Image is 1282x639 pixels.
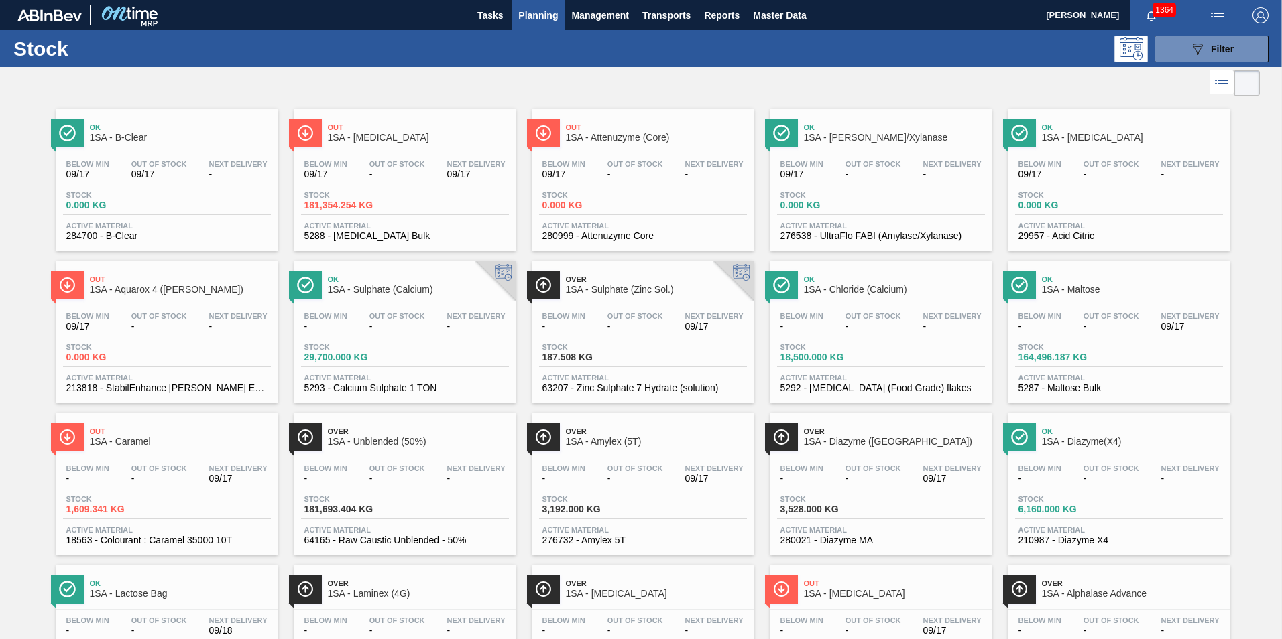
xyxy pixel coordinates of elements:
img: Ícone [535,125,552,141]
span: Below Min [304,616,347,624]
span: Out Of Stock [131,464,187,472]
span: Below Min [542,160,585,168]
span: 18,500.000 KG [780,352,874,362]
span: - [369,474,425,484]
span: Next Delivery [1161,616,1220,624]
span: Stock [304,495,398,503]
span: Out Of Stock [131,160,187,168]
span: Active Material [542,222,744,230]
span: Stock [542,495,636,503]
span: Below Min [542,616,585,624]
span: Active Material [66,526,268,534]
span: 1SA - Amylase/Xylanase [804,133,985,143]
span: - [447,474,506,484]
span: 64165 - Raw Caustic Unblended - 50% [304,535,506,545]
span: Active Material [304,374,506,382]
span: Out [804,579,985,587]
span: Stock [304,343,398,351]
span: Next Delivery [923,464,982,472]
span: Over [1042,579,1223,587]
span: Below Min [66,312,109,320]
span: 210987 - Diazyme X4 [1018,535,1220,545]
img: Ícone [1011,125,1028,141]
span: Out Of Stock [846,312,901,320]
span: - [846,626,901,636]
span: Below Min [1018,464,1061,472]
span: Over [566,275,747,283]
span: Ok [1042,275,1223,283]
a: ÍconeOk1SA - [PERSON_NAME]/XylanaseBelow Min09/17Out Of Stock-Next Delivery-Stock0.000 KGActive M... [760,99,998,251]
span: Next Delivery [209,160,268,168]
span: Filter [1211,44,1234,54]
span: Stock [780,495,874,503]
span: Active Material [66,374,268,382]
span: Tasks [475,7,505,23]
span: 1SA - Citric Acid [1042,133,1223,143]
span: Below Min [1018,160,1061,168]
img: Ícone [773,429,790,445]
span: Out [566,123,747,131]
span: Next Delivery [923,160,982,168]
span: - [846,169,901,180]
div: Card Vision [1234,70,1260,96]
span: Out Of Stock [607,312,663,320]
span: - [369,322,425,332]
span: Next Delivery [447,160,506,168]
button: Notifications [1130,6,1173,25]
img: Ícone [535,429,552,445]
span: Stock [66,495,160,503]
span: Below Min [66,160,109,168]
span: - [1161,626,1220,636]
span: 5288 - Dextrose Bulk [304,231,506,241]
span: Below Min [1018,312,1061,320]
span: Ok [90,123,271,131]
span: - [1084,322,1139,332]
span: - [607,169,663,180]
img: Ícone [535,277,552,293]
h1: Stock [13,41,214,56]
a: ÍconeOut1SA - Aquarox 4 ([PERSON_NAME])Below Min09/17Out Of Stock-Next Delivery-Stock0.000 KGActi... [46,251,284,403]
img: Ícone [1011,581,1028,597]
span: Next Delivery [447,464,506,472]
span: Active Material [780,526,982,534]
span: 276538 - UltraFlo FABI (Amylase/Xylanase) [780,231,982,241]
span: - [1018,626,1061,636]
span: 1SA - B-Clear [90,133,271,143]
span: 5292 - Calcium Chloride (Food Grade) flakes [780,383,982,393]
span: - [209,169,268,180]
span: 09/17 [447,169,506,180]
img: Ícone [1011,277,1028,293]
a: ÍconeOver1SA - Amylex (5T)Below Min-Out Of Stock-Next Delivery09/17Stock3,192.000 KGActive Materi... [522,403,760,555]
span: - [131,474,187,484]
a: ÍconeOut1SA - Attenuzyme (Core)Below Min09/17Out Of Stock-Next Delivery-Stock0.000 KGActive Mater... [522,99,760,251]
span: 0.000 KG [542,200,636,210]
span: - [1084,474,1139,484]
span: Next Delivery [447,616,506,624]
span: - [209,322,268,332]
span: 09/18 [209,626,268,636]
span: 213818 - StabilEnhance Rosemary Extract [66,383,268,393]
span: Stock [1018,343,1112,351]
span: - [369,169,425,180]
span: Next Delivery [209,464,268,472]
span: Below Min [780,464,823,472]
a: ÍconeOk1SA - MaltoseBelow Min-Out Of Stock-Next Delivery09/17Stock164,496.187 KGActive Material52... [998,251,1236,403]
span: Below Min [66,616,109,624]
span: 1SA - Sulphate (Zinc Sol.) [566,285,747,295]
span: Over [804,427,985,435]
span: Out Of Stock [369,464,425,472]
span: 0.000 KG [780,200,874,210]
span: Stock [66,343,160,351]
span: Ok [1042,427,1223,435]
span: Below Min [1018,616,1061,624]
span: Stock [66,191,160,199]
span: Active Material [304,526,506,534]
a: ÍconeOver1SA - Sulphate (Zinc Sol.)Below Min-Out Of Stock-Next Delivery09/17Stock187.508 KGActive... [522,251,760,403]
span: Stock [780,343,874,351]
span: Next Delivery [685,160,744,168]
span: 1SA - Amylex (5T) [566,437,747,447]
a: ÍconeOk1SA - Chloride (Calcium)Below Min-Out Of Stock-Next Delivery-Stock18,500.000 KGActive Mate... [760,251,998,403]
span: 09/17 [304,169,347,180]
span: Out Of Stock [607,464,663,472]
img: userActions [1210,7,1226,23]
